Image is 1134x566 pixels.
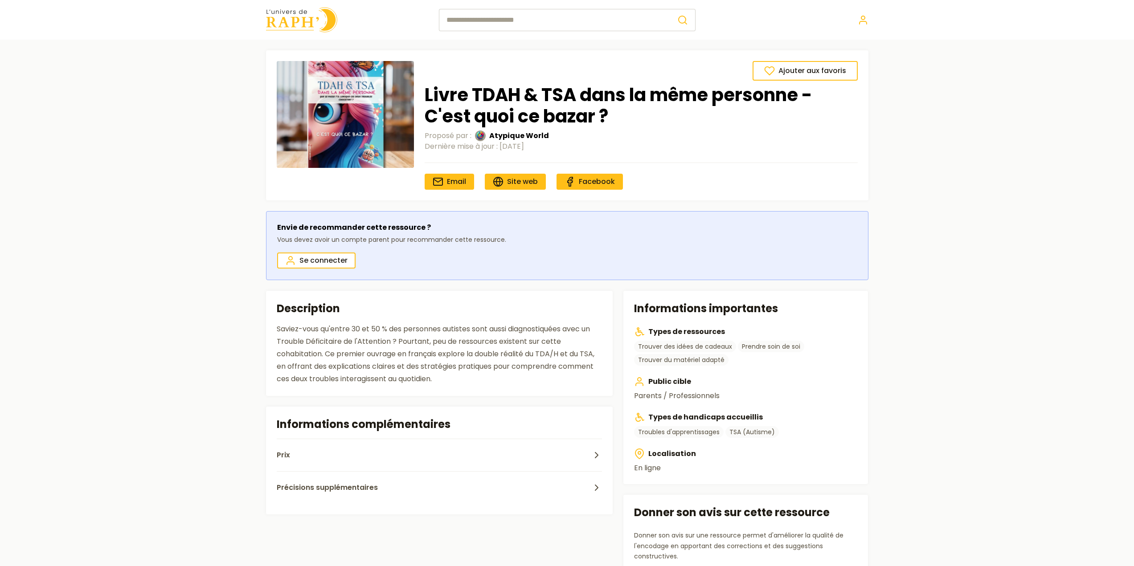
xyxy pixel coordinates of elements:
[266,7,337,33] img: Univers de Raph logo
[277,235,506,245] p: Vous devez avoir un compte parent pour recommander cette ressource.
[475,130,486,141] img: Atypique World
[738,341,804,352] a: Prendre soin de soi
[277,61,414,168] img: Tdah Et Tsa Jpg
[858,15,868,25] a: Se connecter
[299,255,348,266] span: Se connecter
[634,326,857,337] h3: Types de ressources
[425,84,858,127] h1: Livre TDAH & TSA dans la même personne - C'est quoi ce bazar ?
[579,176,615,187] span: Facebook
[753,61,858,81] button: Ajouter aux favoris
[499,141,524,151] time: [DATE]
[634,412,857,423] h3: Types de handicaps accueillis
[425,174,474,190] a: Email
[634,463,857,473] p: En ligne
[277,450,290,460] span: Prix
[634,530,857,562] p: Donner son avis sur une ressource permet d'améliorer la qualité de l'encodage en apportant des co...
[277,482,378,493] span: Précisions supplémentaires
[778,65,846,76] span: Ajouter aux favoris
[277,252,356,269] a: Se connecter
[507,176,538,187] span: Site web
[634,391,857,401] p: Parents / Professionnels
[447,176,466,187] span: Email
[277,222,506,233] p: Envie de recommander cette ressource ?
[634,341,736,352] a: Trouver des idées de cadeaux
[634,376,857,387] h3: Public cible
[475,130,549,141] a: Atypique WorldAtypique World
[670,9,696,31] button: Rechercher
[489,130,549,141] span: Atypique World
[634,505,857,520] h2: Donner son avis sur cette ressource
[277,417,602,432] h2: Informations complémentaires
[634,301,857,316] h2: Informations importantes
[425,130,471,141] span: Proposé par :
[425,141,858,152] div: Dernière mise à jour :
[634,426,724,438] a: Troubles d'apprentissages
[634,354,729,366] a: Trouver du matériel adapté
[557,174,623,190] a: Facebook
[725,426,779,438] a: TSA (Autisme)
[634,448,857,459] h3: Localisation
[485,174,546,190] a: Site web
[277,439,602,471] button: Prix
[277,301,602,316] h2: Description
[277,323,602,385] div: Saviez-vous qu'entre 30 et 50 % des personnes autistes sont aussi diagnostiquées avec un Trouble ...
[277,471,602,504] button: Précisions supplémentaires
